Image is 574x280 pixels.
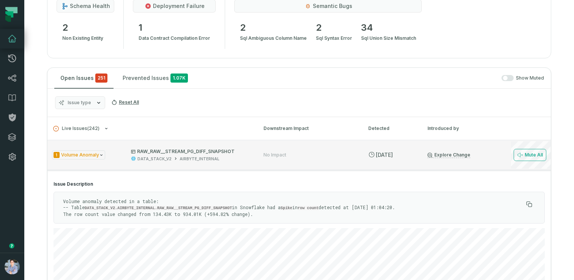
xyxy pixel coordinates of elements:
[131,149,249,155] p: RAW_RAW__STREAM_PG_DIFF_SNAPSHOT
[361,34,416,43] span: sql union size mismatch
[197,75,544,81] div: Show Muted
[514,149,546,161] button: Mute All
[53,126,250,131] button: Live Issues(242)
[368,125,414,132] div: Detected
[55,96,105,109] button: Issue type
[53,126,99,131] span: Live Issues ( 242 )
[180,156,219,162] div: AIRBYTE_INTERNAL
[8,242,15,249] div: Tooltip anchor
[62,22,103,34] span: 2
[54,181,545,187] h4: Issue Description
[240,22,307,34] span: 2
[139,22,210,34] span: 1
[95,74,107,83] span: critical issues and errors combined
[54,152,60,158] span: Severity
[62,34,103,43] span: non existing entity
[427,152,470,158] a: Explore Change
[5,259,20,274] img: avatar of Alon Nafta
[70,2,110,10] span: schema health
[137,156,172,162] div: DATA_STACK_V2
[376,152,393,158] relative-time: Sep 11, 2025, 7:08 PM PDT
[153,2,205,10] span: deployment failure
[68,100,91,106] span: Issue type
[298,206,319,210] code: row count
[139,34,210,43] span: data contract compilation error
[117,68,194,88] button: Prevented Issues
[63,198,523,217] p: Volume anomaly detected in a table: -- Table in Snowflake had a in detected at [DATE] 01:04:20. T...
[427,125,496,132] div: Introduced by
[108,96,142,108] button: Reset All
[281,206,292,210] code: Spike
[170,74,188,83] span: 1.07K
[263,125,355,132] div: Downstream Impact
[313,2,352,10] span: semantic bugs
[361,22,416,34] span: 34
[240,34,307,43] span: sql ambiguous column name
[85,206,232,210] code: DATA_STACK_V2.AIRBYTE_INTERNAL.RAW_RAW__STREAM_PG_DIFF_SNAPSHOT
[263,152,286,158] div: No Impact
[316,34,352,43] span: sql syntax error
[52,150,105,160] span: Issue Type
[316,22,352,34] span: 2
[54,68,114,88] button: Open Issues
